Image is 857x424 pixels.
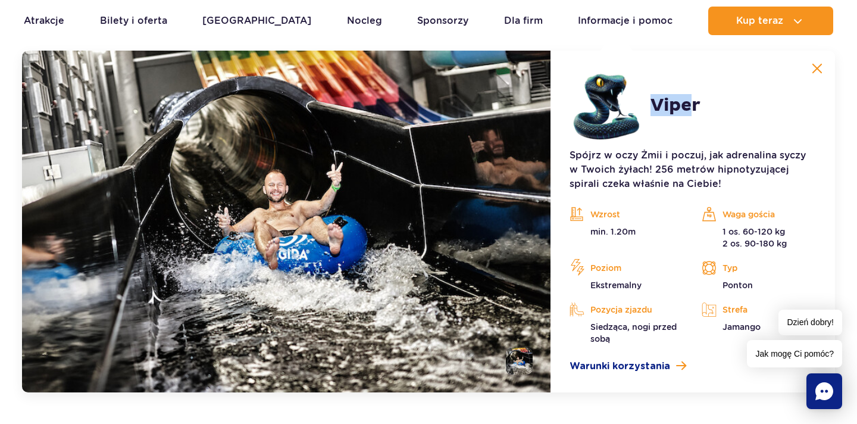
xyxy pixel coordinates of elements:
[806,373,842,409] div: Chat
[24,7,64,35] a: Atrakcje
[100,7,167,35] a: Bilety i oferta
[570,70,641,141] img: 683e9da1f380d703171350.png
[702,301,816,319] p: Strefa
[504,7,543,35] a: Dla firm
[570,359,816,373] a: Warunki korzystania
[702,279,816,291] p: Ponton
[570,259,684,277] p: Poziom
[570,321,684,345] p: Siedząca, nogi przed sobą
[702,226,816,250] p: 1 os. 60-120 kg 2 os. 90-180 kg
[778,310,842,335] span: Dzień dobry!
[736,15,783,26] span: Kup teraz
[702,259,816,277] p: Typ
[570,301,684,319] p: Pozycja zjazdu
[417,7,468,35] a: Sponsorzy
[702,321,816,333] p: Jamango
[578,7,673,35] a: Informacje i pomoc
[702,205,816,223] p: Waga gościa
[570,148,816,191] p: Spójrz w oczy Żmii i poczuj, jak adrenalina syczy w Twoich żyłach! 256 metrów hipnotyzującej spir...
[570,359,670,373] span: Warunki korzystania
[747,340,842,367] span: Jak mogę Ci pomóc?
[570,226,684,238] p: min. 1.20m
[708,7,833,35] button: Kup teraz
[650,95,700,116] h2: Viper
[347,7,382,35] a: Nocleg
[570,279,684,291] p: Ekstremalny
[570,205,684,223] p: Wzrost
[202,7,311,35] a: [GEOGRAPHIC_DATA]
